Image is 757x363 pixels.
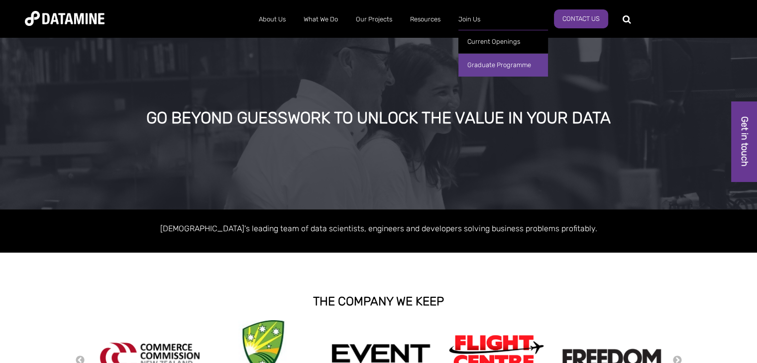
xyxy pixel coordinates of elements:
strong: THE COMPANY WE KEEP [313,294,444,308]
a: Contact Us [554,9,608,28]
a: Graduate Programme [458,53,548,77]
a: Current Openings [458,30,548,53]
a: Get in touch [732,101,757,181]
p: [DEMOGRAPHIC_DATA]'s leading team of data scientists, engineers and developers solving business p... [95,222,662,235]
div: GO BEYOND GUESSWORK TO UNLOCK THE VALUE IN YOUR DATA [89,109,669,127]
a: Resources [401,6,449,32]
a: What We Do [295,6,347,32]
a: Join Us [449,6,489,32]
img: Datamine [25,11,105,26]
a: About Us [250,6,295,32]
a: Our Projects [347,6,401,32]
